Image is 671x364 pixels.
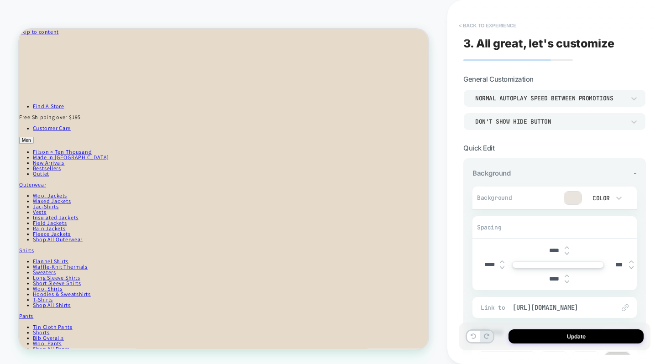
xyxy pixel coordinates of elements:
span: Background [472,169,510,177]
span: Background [477,194,512,202]
a: Vests [18,239,37,249]
a: Hoodies & Sweatshirts [18,348,95,358]
a: Customer Care [18,127,68,137]
a: Jac-Shirts [18,232,53,241]
a: Short Sleeve Shirts [18,334,83,343]
img: down [565,252,569,255]
img: down [565,280,569,284]
span: General Customization [463,75,534,83]
a: Made in [GEOGRAPHIC_DATA] [18,166,120,176]
div: Normal autoplay speed between promotions [475,94,625,102]
button: Update [508,329,644,343]
span: Link to [481,304,508,312]
a: Waxed Jackets [18,224,69,234]
a: Insulated Jackets [18,246,79,256]
span: [URL][DOMAIN_NAME] [513,303,606,312]
span: - [634,169,637,177]
a: Find A Store [18,98,60,108]
div: Don't show hide button [475,118,625,125]
a: New Arrivals [18,173,61,183]
a: Filson × Ten Thousand [18,159,97,168]
span: Spacing [477,224,501,231]
a: Waffle-Knit Thermals [18,312,91,322]
a: Wool Shirts [18,341,58,351]
span: 3. All great, let's customize [463,36,614,50]
a: Long Sleeve Shirts [18,327,81,336]
a: Field Jackets [18,254,63,263]
a: Fleece Jackets [18,268,68,278]
img: up [629,260,634,264]
a: Flannel Shirts [18,305,66,314]
img: up [565,274,569,278]
a: Sweaters [18,319,49,329]
img: down [629,266,634,270]
span: Quick Edit [463,144,494,152]
button: < Back to experience [454,18,521,33]
a: Bestsellers [18,181,56,190]
div: Color [591,194,610,202]
img: down [500,266,504,270]
a: Rain Jackets [18,261,62,270]
img: up [565,246,569,250]
a: Outlet [18,188,40,198]
a: Shop All Outerwear [18,276,84,285]
a: Wool Jackets [18,217,64,227]
img: edit [622,304,629,311]
img: up [500,260,504,264]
